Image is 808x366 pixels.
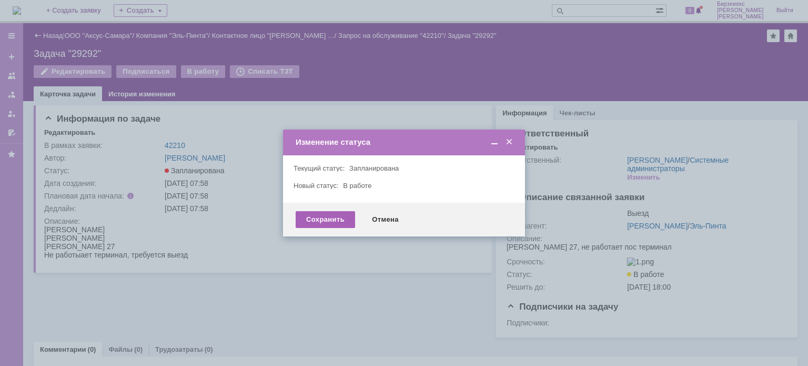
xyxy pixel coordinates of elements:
span: Запланирована [349,164,399,172]
div: Изменение статуса [296,137,514,147]
span: В работе [343,182,371,190]
label: Текущий статус: [294,164,345,172]
span: Свернуть (Ctrl + M) [489,137,500,147]
label: Новый статус: [294,182,339,190]
span: Закрыть [504,137,514,147]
